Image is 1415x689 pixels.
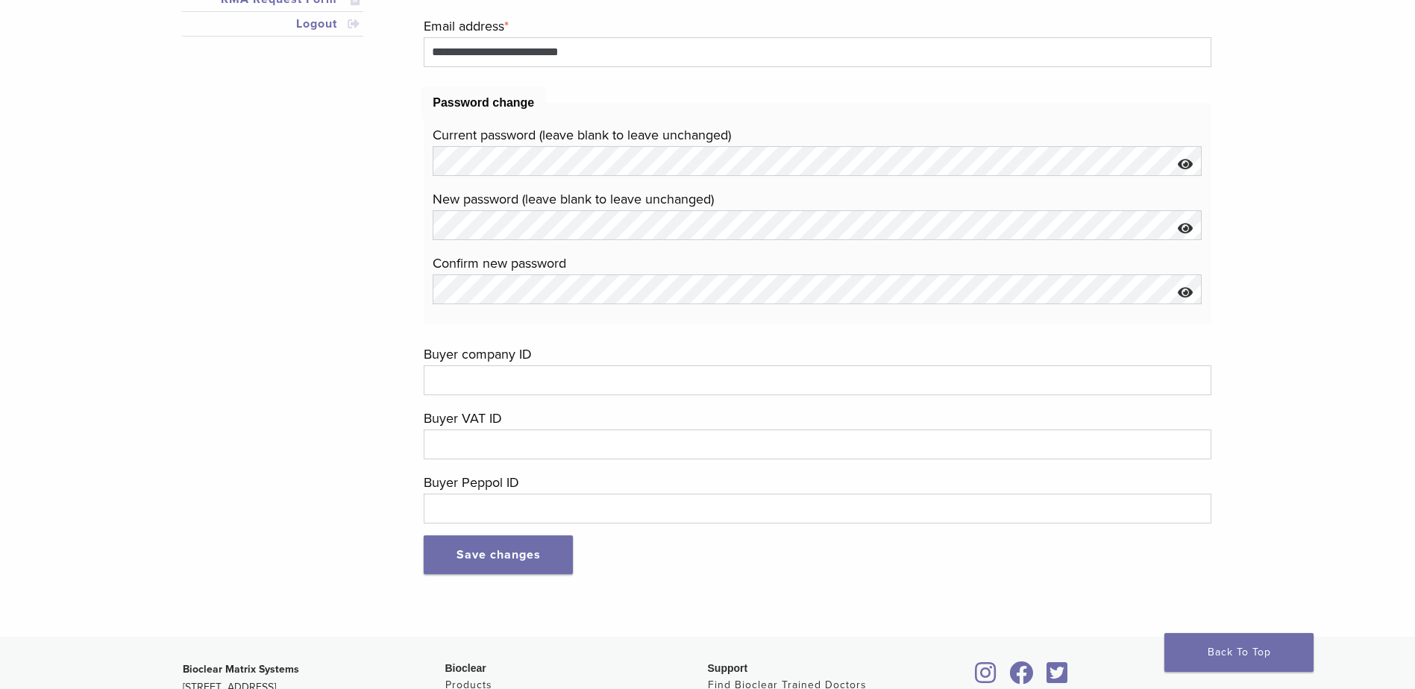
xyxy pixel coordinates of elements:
[185,15,361,33] a: Logout
[424,15,1211,37] label: Email address
[433,252,1202,274] label: Confirm new password
[433,188,1202,210] label: New password (leave blank to leave unchanged)
[424,407,1211,430] label: Buyer VAT ID
[183,663,299,676] strong: Bioclear Matrix Systems
[1005,670,1039,685] a: Bioclear
[1164,633,1314,672] a: Back To Top
[445,662,486,674] span: Bioclear
[1042,670,1073,685] a: Bioclear
[433,124,1202,146] label: Current password (leave blank to leave unchanged)
[708,662,748,674] span: Support
[1170,146,1202,184] button: Show password
[1170,274,1202,312] button: Show password
[1170,210,1202,248] button: Show password
[424,535,573,574] button: Save changes
[424,471,1211,494] label: Buyer Peppol ID
[421,86,546,119] legend: Password change
[970,670,1002,685] a: Bioclear
[424,343,1211,365] label: Buyer company ID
